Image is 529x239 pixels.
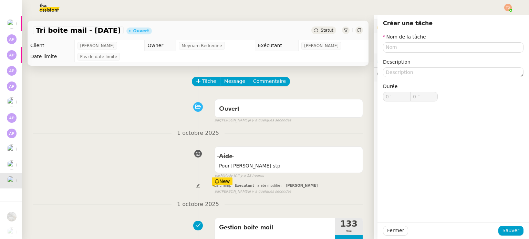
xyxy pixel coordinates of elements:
span: Sauver [502,227,519,235]
img: 390d5429-d57e-4c9b-b625-ae6f09e29702 [7,212,17,221]
small: Mélody N. [215,173,264,179]
img: svg [7,129,17,138]
span: Commentaire [253,77,286,85]
span: Fermer [387,227,404,235]
span: ⏲️ [377,58,429,63]
span: 1 octobre 2025 [172,129,225,138]
div: New [212,177,233,185]
img: users%2FrssbVgR8pSYriYNmUDKzQX9syo02%2Favatar%2Fb215b948-7ecd-4adc-935c-e0e4aeaee93e [7,144,17,154]
span: min [335,228,363,234]
span: Message [224,77,245,85]
span: [PERSON_NAME] [304,42,339,49]
label: Nom de la tâche [383,34,426,40]
span: 🔐 [377,23,422,31]
label: Description [383,59,411,65]
input: 0 sec [411,92,437,101]
div: 🔐Données client [374,20,529,33]
button: Fermer [383,226,408,236]
img: users%2F9mvJqJUvllffspLsQzytnd0Nt4c2%2Favatar%2F82da88e3-d90d-4e39-b37d-dcb7941179ae [7,176,17,185]
small: [PERSON_NAME] [215,189,291,195]
button: Sauver [498,226,523,236]
span: par [215,189,220,195]
img: svg [7,82,17,91]
td: Date limite [28,51,74,62]
img: users%2FKPVW5uJ7nAf2BaBJPZnFMauzfh73%2Favatar%2FDigitalCollectionThumbnailHandler.jpeg [7,160,17,170]
span: Gestion boite mail [219,222,331,233]
button: Commentaire [249,77,290,86]
span: [PERSON_NAME] [80,42,115,49]
span: Ouvert [219,106,239,112]
input: 0 min [383,92,410,101]
span: Durée [383,84,397,89]
span: Statut [321,28,333,33]
div: ⏲️Tâches 312:05 [374,54,529,67]
img: svg [504,4,512,11]
span: Tâche [202,77,216,85]
span: Aide [219,153,232,160]
span: Meyriam Bedredine [181,42,222,49]
img: users%2F9mvJqJUvllffspLsQzytnd0Nt4c2%2Favatar%2F82da88e3-d90d-4e39-b37d-dcb7941179ae [7,227,17,237]
span: Tri boite mail - [DATE] [36,27,121,34]
span: Créer une tâche [383,20,433,26]
img: svg [7,50,17,60]
button: Message [220,77,249,86]
span: [PERSON_NAME] [286,184,318,187]
span: par [215,118,220,123]
span: a été modifié : [257,184,282,187]
input: Nom [383,42,523,52]
span: il y a 13 heures [237,173,264,179]
span: Pas de date limite [80,53,117,60]
small: [PERSON_NAME] [215,118,291,123]
td: Owner [145,40,176,51]
span: Le champ [215,184,231,187]
img: svg [7,66,17,76]
span: Pour [PERSON_NAME] stp [219,162,359,170]
img: users%2Fvjxz7HYmGaNTSE4yF5W2mFwJXra2%2Favatar%2Ff3aef901-807b-4123-bf55-4aed7c5d6af5 [7,19,17,29]
img: svg [7,34,17,44]
span: Exécutant [235,184,254,187]
span: il y a quelques secondes [249,118,291,123]
span: 133 [335,220,363,228]
span: par [215,173,220,179]
img: users%2FKPVW5uJ7nAf2BaBJPZnFMauzfh73%2Favatar%2FDigitalCollectionThumbnailHandler.jpeg [7,97,17,107]
img: svg [7,113,17,123]
td: Exécutant [255,40,299,51]
td: Client [28,40,74,51]
span: 1 octobre 2025 [172,200,225,209]
div: 💬Commentaires 8 [374,68,529,81]
button: Tâche [192,77,220,86]
div: Ouvert [133,29,149,33]
span: 💬 [377,72,433,77]
span: il y a quelques secondes [249,189,291,195]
